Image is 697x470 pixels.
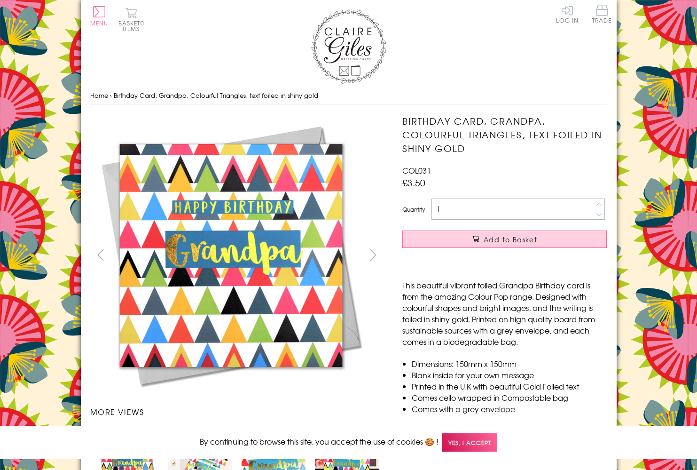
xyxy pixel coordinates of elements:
[90,406,384,417] h3: More views
[402,114,607,155] h1: Birthday Card, Grandpa, Colourful Triangles, text foiled in shiny gold
[556,5,579,23] a: Log In
[412,381,607,392] li: Printed in the U.K with beautiful Gold Foiled text
[90,91,108,100] a: Home
[412,392,607,403] li: Comes cello wrapped in Compostable bag
[412,369,607,381] li: Blank inside for your own message
[412,358,607,369] li: Dimensions: 150mm x 150mm
[90,86,607,105] nav: breadcrumbs
[123,19,144,33] span: 0 items
[412,403,607,414] li: Comes with a grey envelope
[118,8,144,32] button: Basket0 items
[110,91,112,100] span: ›
[484,235,537,244] span: Add to Basket
[402,176,425,189] span: £3.50
[402,165,431,176] span: COL031
[592,5,612,25] a: Trade
[592,5,612,23] span: Trade
[402,279,607,347] p: This beautiful vibrant foiled Grandpa Birthday card is from the amazing Colour Pop range. Designe...
[90,6,109,26] button: Menu
[442,433,497,452] span: Yes, I accept
[114,91,318,100] span: Birthday Card, Grandpa, Colourful Triangles, text foiled in shiny gold
[311,9,386,84] img: Claire Giles Greetings Cards
[362,244,384,265] button: next
[384,114,666,397] img: Birthday Card, Grandpa, Colourful Triangles, text foiled in shiny gold
[402,231,607,248] button: Add to Basket
[90,114,372,397] img: Birthday Card, Grandpa, Colourful Triangles, text foiled in shiny gold
[402,205,425,214] label: Quantity
[90,244,111,265] button: prev
[90,19,109,27] span: Menu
